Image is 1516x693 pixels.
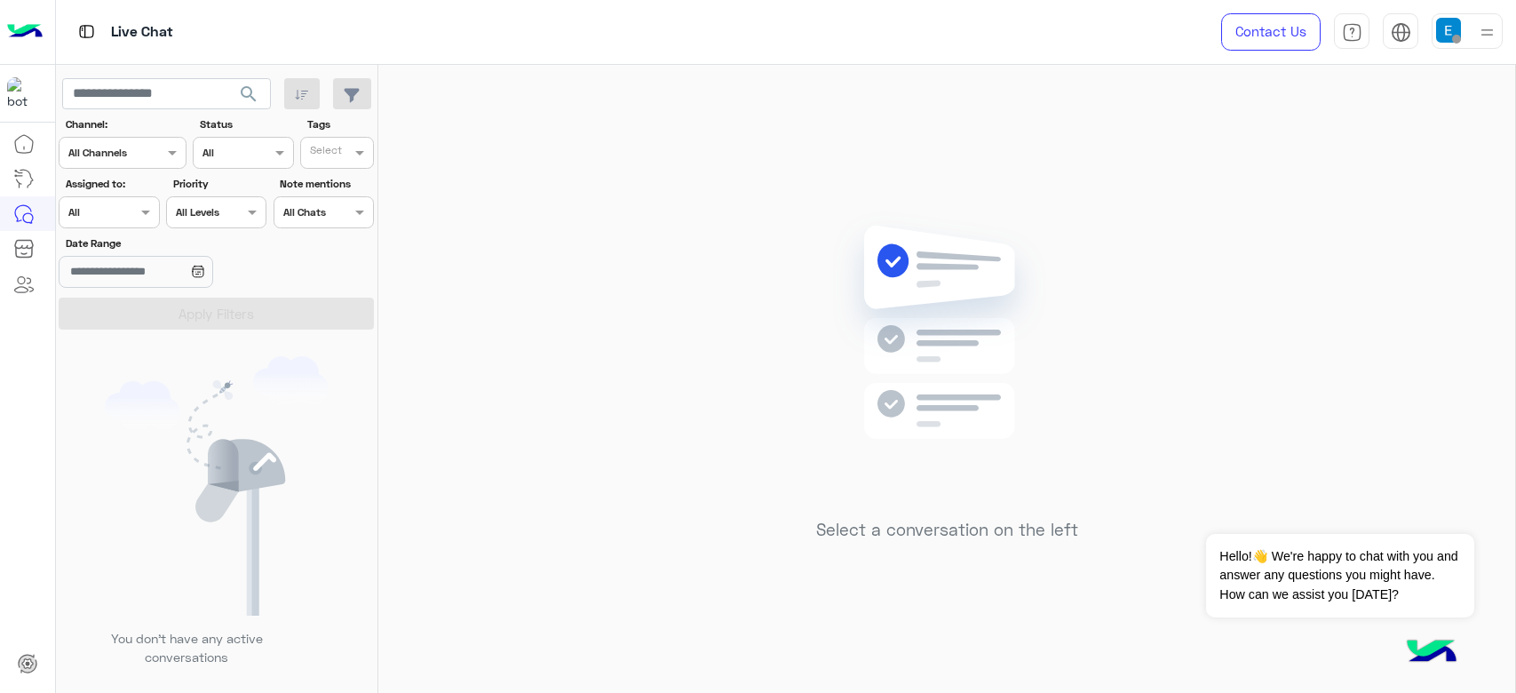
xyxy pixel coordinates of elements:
label: Channel: [66,116,185,132]
label: Status [200,116,291,132]
button: search [227,78,271,116]
span: search [238,84,259,105]
a: tab [1334,13,1369,51]
img: Logo [7,13,43,51]
h5: Select a conversation on the left [816,520,1078,540]
img: no messages [819,211,1075,506]
img: tab [75,20,98,43]
button: Apply Filters [59,298,374,330]
label: Date Range [66,235,265,251]
img: tab [1391,22,1411,43]
div: Select [307,142,342,163]
span: Hello!👋 We're happy to chat with you and answer any questions you might have. How can we assist y... [1206,534,1473,617]
label: Tags [307,116,372,132]
img: userImage [1436,18,1461,43]
img: empty users [105,356,329,616]
img: hulul-logo.png [1401,622,1463,684]
a: Contact Us [1221,13,1321,51]
label: Priority [173,176,265,192]
p: You don’t have any active conversations [97,629,276,667]
img: tab [1342,22,1362,43]
img: profile [1476,21,1498,44]
img: 171468393613305 [7,77,39,109]
p: Live Chat [111,20,173,44]
label: Assigned to: [66,176,157,192]
label: Note mentions [280,176,371,192]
